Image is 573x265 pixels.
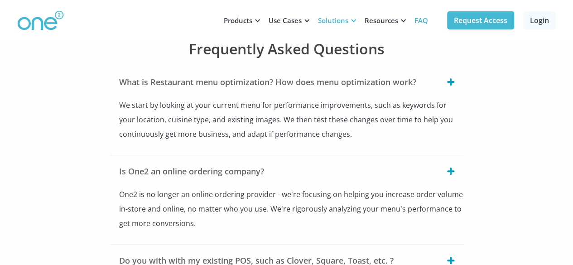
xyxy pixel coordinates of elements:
img: One2 Logo [17,10,64,31]
a: FAQ [409,7,433,34]
div: Use Cases [269,16,302,25]
p: We start by looking at your current menu for performance improvements, such as keywords for your ... [119,98,463,141]
div: Resources [365,16,398,25]
h2: Frequently Asked Questions [110,41,463,57]
p: One2 is no longer an online ordering provider - we're focusing on helping you increase order volu... [119,187,463,231]
div: Is One2 an online ordering company? [119,167,264,176]
div: Products [224,16,252,25]
div: What is Restaurant menu optimization? How does menu optimization work? [119,77,416,87]
div: Solutions [318,16,348,25]
div: Do you with with my existing POS, such as Clover, Square, Toast, etc. ? [119,256,394,265]
a: Request Access [447,11,514,29]
a: Login [523,11,556,29]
